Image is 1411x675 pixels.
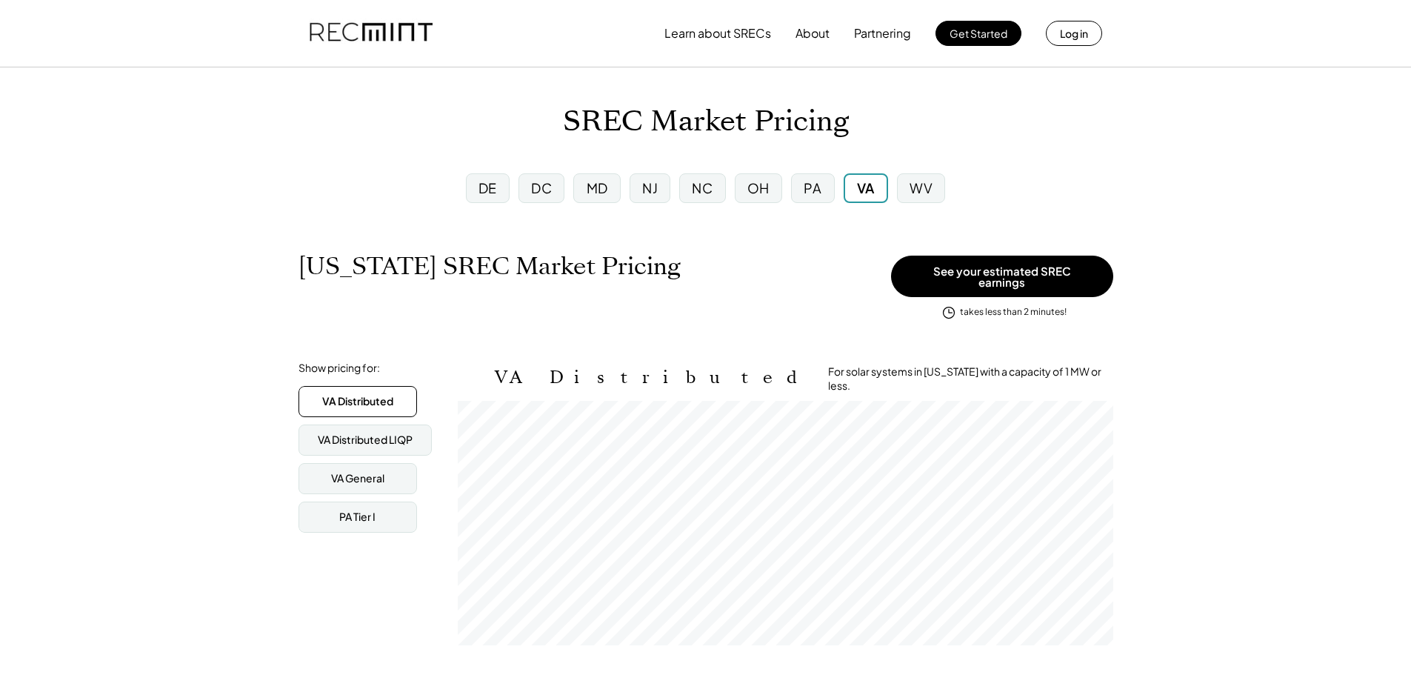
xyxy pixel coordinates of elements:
h1: SREC Market Pricing [563,104,849,139]
button: Get Started [935,21,1021,46]
button: About [795,19,830,48]
div: For solar systems in [US_STATE] with a capacity of 1 MW or less. [828,365,1113,393]
div: PA Tier I [339,510,376,525]
button: Learn about SRECs [664,19,771,48]
div: DC [531,179,552,197]
button: Log in [1046,21,1102,46]
button: See your estimated SREC earnings [891,256,1113,297]
div: DE [478,179,497,197]
h1: [US_STATE] SREC Market Pricing [298,252,681,281]
div: MD [587,179,608,197]
div: NC [692,179,713,197]
div: NJ [642,179,658,197]
div: VA Distributed LIQP [318,433,413,448]
img: recmint-logotype%403x.png [310,8,433,59]
div: takes less than 2 minutes! [960,306,1067,319]
div: VA Distributed [322,394,393,409]
div: PA [804,179,821,197]
div: WV [910,179,933,197]
button: Partnering [854,19,911,48]
h2: VA Distributed [495,367,806,388]
div: OH [747,179,770,197]
div: Show pricing for: [298,361,380,376]
div: VA General [331,471,384,486]
div: VA [857,179,875,197]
